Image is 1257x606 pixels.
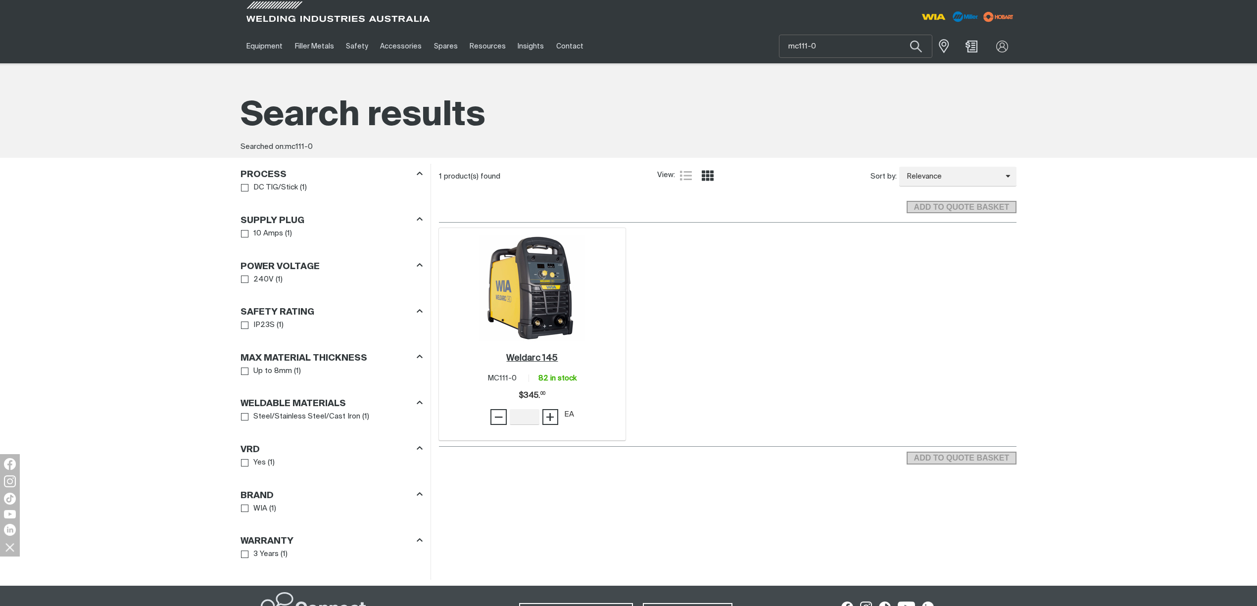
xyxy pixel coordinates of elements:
[908,452,1015,465] span: ADD TO QUOTE BASKET
[241,351,423,364] div: Max Material Thickness
[276,274,283,285] span: ( 1 )
[241,29,822,63] nav: Main
[241,181,298,194] a: DC TIG/Stick
[241,456,266,469] a: Yes
[268,457,275,468] span: ( 1 )
[439,172,657,182] div: 1
[241,410,360,423] a: Steel/Stainless Steel/Cast Iron
[241,353,367,364] h3: Max Material Thickness
[241,365,422,378] ul: Max Material Thickness
[464,29,512,63] a: Resources
[907,452,1016,465] button: Add selected products to the shopping cart
[540,392,545,396] sup: 00
[241,169,287,181] h3: Process
[277,320,284,331] span: ( 1 )
[545,409,555,425] span: +
[281,549,288,560] span: ( 1 )
[494,409,503,425] span: −
[4,493,16,505] img: TikTok
[241,181,422,194] ul: Process
[479,235,585,341] img: Weldarc 145
[289,29,339,63] a: Filler Metals
[241,444,260,456] h3: VRD
[241,273,274,286] a: 240V
[253,228,283,239] span: 10 Amps
[439,189,1016,217] section: Add to cart control
[253,503,267,514] span: WIA
[241,168,423,181] div: Process
[241,29,289,63] a: Equipment
[241,490,274,502] h3: Brand
[241,141,1016,153] div: Searched on:
[439,164,1016,189] section: Product list controls
[512,29,550,63] a: Insights
[241,319,422,332] ul: Safety Rating
[4,475,16,487] img: Instagram
[241,215,304,227] h3: Supply Plug
[253,366,292,377] span: Up to 8mm
[899,171,1006,183] span: Relevance
[4,510,16,518] img: YouTube
[241,456,422,469] ul: VRD
[362,411,369,422] span: ( 1 )
[241,488,423,502] div: Brand
[285,228,292,239] span: ( 1 )
[907,201,1016,214] button: Add selected products to the shopping cart
[300,182,307,193] span: ( 1 )
[241,548,279,561] a: 3 Years
[285,143,313,150] span: mc111-0
[340,29,374,63] a: Safety
[241,227,422,240] ul: Supply Plug
[253,549,279,560] span: 3 Years
[241,305,423,319] div: Safety Rating
[294,366,301,377] span: ( 1 )
[241,502,267,515] a: WIA
[4,458,16,470] img: Facebook
[538,374,577,382] span: 82 in stock
[241,536,293,547] h3: Warranty
[253,182,298,193] span: DC TIG/Stick
[908,201,1015,214] span: ADD TO QUOTE BASKET
[241,398,346,410] h3: Weldable Materials
[980,9,1016,24] img: miller
[253,274,274,285] span: 240V
[444,173,500,180] span: product(s) found
[657,170,675,181] span: View:
[241,273,422,286] ul: Power Voltage
[964,41,980,52] a: Shopping cart (0 product(s))
[241,164,423,561] aside: Filters
[487,374,517,382] span: MC111-0
[241,261,320,273] h3: Power Voltage
[241,397,423,410] div: Weldable Materials
[241,259,423,273] div: Power Voltage
[241,410,422,423] ul: Weldable Materials
[241,442,423,456] div: VRD
[241,94,1016,138] h1: Search results
[241,213,423,227] div: Supply Plug
[241,502,422,515] ul: Brand
[519,386,545,406] span: $345.
[374,29,428,63] a: Accessories
[1,539,18,556] img: hide socials
[907,449,1016,465] section: Add to cart control
[241,365,292,378] a: Up to 8mm
[241,227,283,240] a: 10 Amps
[506,354,558,363] h2: Weldarc 145
[241,534,423,548] div: Warranty
[241,319,275,332] a: IP23S
[253,411,360,422] span: Steel/Stainless Steel/Cast Iron
[550,29,589,63] a: Contact
[680,170,692,182] a: List view
[779,35,932,57] input: Product name or item number...
[241,548,422,561] ul: Warranty
[564,409,574,420] div: EA
[253,457,266,468] span: Yes
[870,171,897,183] span: Sort by:
[269,503,276,514] span: ( 1 )
[4,524,16,536] img: LinkedIn
[241,307,314,318] h3: Safety Rating
[428,29,464,63] a: Spares
[506,353,558,364] a: Weldarc 145
[899,35,933,58] button: Search products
